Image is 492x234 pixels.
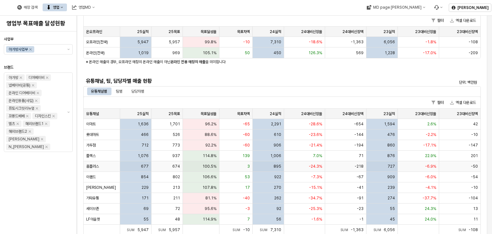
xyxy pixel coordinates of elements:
span: 126.3% [308,50,322,55]
span: -108 [469,228,478,232]
span: 7.0% [313,153,322,158]
span: -10 [471,185,478,190]
span: 13 [473,206,478,211]
div: 퓨토시크릿리뉴얼 [9,105,34,112]
div: Remove 아가방사업부 [29,48,32,51]
span: 25실적 [137,29,149,34]
span: 71 [359,153,364,158]
span: 3 [247,164,250,169]
span: Sum [373,228,384,232]
span: -17.1% [423,143,436,148]
span: -104 [469,196,478,201]
div: Menu item 6 [430,4,446,11]
span: -108 [469,39,478,45]
div: 엘츠 [9,121,15,127]
span: 569 [356,50,364,55]
span: -7.3% [311,174,322,180]
span: -60 [243,143,250,148]
span: 24실적 [270,29,281,34]
p: ※ 온라인 매출의 경우, 오프라인 매장의 온라인 매출이 아닌 을 의미합니다 [86,59,412,65]
span: 목표달성율 [201,111,217,116]
span: -50 [471,164,478,169]
div: Remove 냅베이비(공통) [32,84,34,87]
span: -10 [243,39,250,45]
span: 1,594 [384,121,395,127]
span: 674 [172,164,180,169]
span: -23.6% [309,132,322,137]
span: 11 [473,217,478,222]
span: -194 [354,143,364,148]
span: 25목표 [168,29,180,34]
span: 88.6% [205,132,217,137]
span: 2,291 [271,121,281,127]
span: 106.6% [202,174,217,180]
div: 아가방사업부 [9,46,28,53]
span: 466 [141,132,149,137]
span: -21.4% [309,143,322,148]
span: 23대비신장액 [457,111,478,116]
div: 영업MD [78,5,91,10]
span: 세이브존 [86,206,99,211]
button: 제안 사항 표시 [65,45,72,54]
div: Remove 온라인 디어베이비 [37,92,39,94]
span: -10 [243,228,250,232]
button: 필터 [429,17,446,24]
div: 유통채널별 [87,88,111,95]
button: 영업MD [68,4,99,11]
div: Remove 디어베이비 [46,76,48,79]
span: 48 [175,217,180,222]
span: -67 [357,174,364,180]
span: 270 [274,185,281,190]
span: -209 [469,50,478,55]
span: 922 [274,174,281,180]
span: -147 [469,143,478,148]
span: 사업부 [4,37,13,41]
div: Remove 해외브랜드1 [45,122,47,125]
span: 81.1% [205,196,217,201]
span: 239 [388,185,395,190]
span: 24.3% [425,206,436,211]
button: MD page [PERSON_NAME] [363,4,429,11]
div: Remove 디자인스킨 [52,115,55,117]
span: 5,957 [169,228,180,232]
button: [PERSON_NAME] [449,4,491,12]
span: 69 [143,206,149,211]
span: 브랜드 [4,65,13,70]
span: 105.1% [203,50,217,55]
div: 영업 [43,4,67,11]
span: 23실적 [383,111,395,116]
span: -4.1% [425,185,436,190]
div: 꼬똥드베베 [9,113,25,119]
p: 단위: 백만원 [385,79,477,85]
span: 906 [274,143,281,148]
div: 매장 검색 [13,4,41,11]
div: 아가방 [9,74,18,81]
span: 476 [387,132,395,137]
span: -1 [359,217,364,222]
span: 213 [173,185,180,190]
span: 6,056 [384,228,395,232]
div: 해외브랜드1 [25,121,44,127]
span: 802 [173,174,180,180]
span: -34.7% [308,196,322,201]
span: [PERSON_NAME] [86,185,116,190]
span: 1,006 [270,153,281,158]
span: 211 [173,196,180,201]
span: 1,228 [385,50,395,55]
span: -60 [243,132,250,137]
span: -65 [243,121,250,127]
span: 롯데마트 [86,132,99,137]
span: 목표달성율 [201,29,217,34]
span: 5,947 [137,228,149,232]
button: 필터 [429,99,446,106]
span: 목표차액 [237,29,250,34]
span: 114.9% [203,217,217,222]
span: -91 [357,196,364,201]
span: Sum [340,228,351,232]
div: 온라인 디어베이비 [9,90,35,96]
span: 909 [387,174,395,180]
span: -144 [354,132,364,137]
span: 이마트 [86,121,96,127]
span: 262 [274,196,281,201]
div: 유통채널별 [91,88,107,95]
